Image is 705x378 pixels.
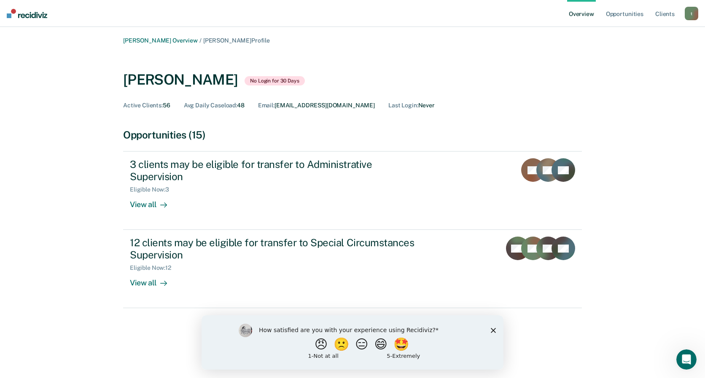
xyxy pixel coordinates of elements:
div: 12 clients may be eligible for transfer to Special Circumstances Supervision [130,237,426,261]
iframe: Intercom live chat [676,349,697,370]
div: 56 [123,102,170,109]
div: [PERSON_NAME] [123,71,238,88]
div: Opportunities (15) [123,129,582,141]
span: Last Login : [388,102,418,109]
span: [PERSON_NAME] Profile [203,37,270,44]
span: Avg Daily Caseload : [184,102,237,109]
a: 3 clients may be eligible for transfer to Administrative SupervisionEligible Now:3View all [123,151,582,230]
div: View all [130,193,177,210]
div: 3 clients may be eligible for transfer to Administrative Supervision [130,158,426,183]
div: View all [130,272,177,288]
span: / [198,37,203,44]
a: [PERSON_NAME] Overview [123,37,198,44]
div: Eligible Now : 3 [130,186,176,193]
span: No Login for 30 Days [245,76,305,85]
span: Email : [258,102,274,109]
button: t [685,7,698,20]
img: Recidiviz [7,9,47,18]
div: Never [388,102,435,109]
div: [EMAIL_ADDRESS][DOMAIN_NAME] [258,102,375,109]
div: Eligible Now : 12 [130,264,178,272]
span: Active Clients : [123,102,163,109]
iframe: Survey by Kim from Recidiviz [202,315,503,370]
div: 48 [184,102,245,109]
a: 12 clients may be eligible for transfer to Special Circumstances SupervisionEligible Now:12View all [123,230,582,308]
